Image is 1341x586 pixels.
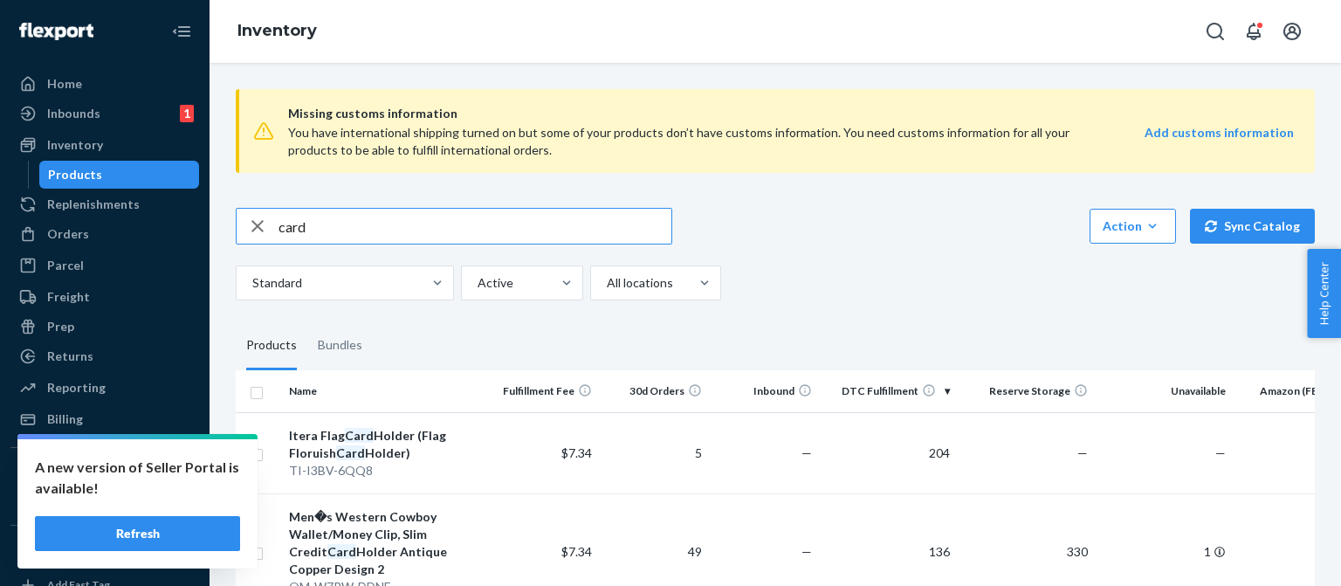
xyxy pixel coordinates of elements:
[1077,445,1088,460] span: —
[47,410,83,428] div: Billing
[164,14,199,49] button: Close Navigation
[1145,125,1294,140] strong: Add customs information
[10,220,199,248] a: Orders
[1095,370,1233,412] th: Unavailable
[819,412,957,493] td: 204
[47,318,74,335] div: Prep
[47,75,82,93] div: Home
[10,313,199,341] a: Prep
[10,70,199,98] a: Home
[957,370,1095,412] th: Reserve Storage
[1145,124,1294,159] a: Add customs information
[10,283,199,311] a: Freight
[801,544,812,559] span: —
[10,342,199,370] a: Returns
[10,540,199,568] button: Fast Tags
[47,196,140,213] div: Replenishments
[599,370,709,412] th: 30d Orders
[47,225,89,243] div: Orders
[1275,14,1310,49] button: Open account menu
[282,370,489,412] th: Name
[561,544,592,559] span: $7.34
[288,124,1093,159] div: You have international shipping turned on but some of your products don’t have customs informatio...
[35,457,240,499] p: A new version of Seller Portal is available!
[1236,14,1271,49] button: Open notifications
[246,321,297,370] div: Products
[39,161,200,189] a: Products
[599,412,709,493] td: 5
[561,445,592,460] span: $7.34
[1230,534,1324,577] iframe: Opens a widget where you can chat to one of our agents
[223,6,331,57] ol: breadcrumbs
[10,190,199,218] a: Replenishments
[488,370,598,412] th: Fulfillment Fee
[251,274,252,292] input: Standard
[47,105,100,122] div: Inbounds
[47,379,106,396] div: Reporting
[237,21,317,40] a: Inventory
[1215,445,1226,460] span: —
[10,405,199,433] a: Billing
[47,288,90,306] div: Freight
[279,209,671,244] input: Search inventory by name or sku
[180,105,194,122] div: 1
[48,166,102,183] div: Products
[476,274,478,292] input: Active
[801,445,812,460] span: —
[345,428,374,443] em: Card
[1103,217,1163,235] div: Action
[10,252,199,279] a: Parcel
[1307,249,1341,338] button: Help Center
[1190,209,1315,244] button: Sync Catalog
[819,370,957,412] th: DTC Fulfillment
[289,462,482,479] div: TI-I3BV-6QQ8
[10,131,199,159] a: Inventory
[47,257,84,274] div: Parcel
[10,374,199,402] a: Reporting
[709,370,819,412] th: Inbound
[605,274,607,292] input: All locations
[47,348,93,365] div: Returns
[47,136,103,154] div: Inventory
[10,100,199,128] a: Inbounds1
[336,445,365,460] em: Card
[1090,209,1176,244] button: Action
[19,23,93,40] img: Flexport logo
[327,544,356,559] em: Card
[1198,14,1233,49] button: Open Search Box
[288,103,1294,124] span: Missing customs information
[318,321,362,370] div: Bundles
[10,462,199,490] button: Integrations
[10,497,199,518] a: Add Integration
[289,427,482,462] div: Itera Flag Holder (Flag Floruish Holder)
[35,516,240,551] button: Refresh
[289,508,482,578] div: Men�s Western Cowboy Wallet/Money Clip, Slim Credit Holder Antique Copper Design 2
